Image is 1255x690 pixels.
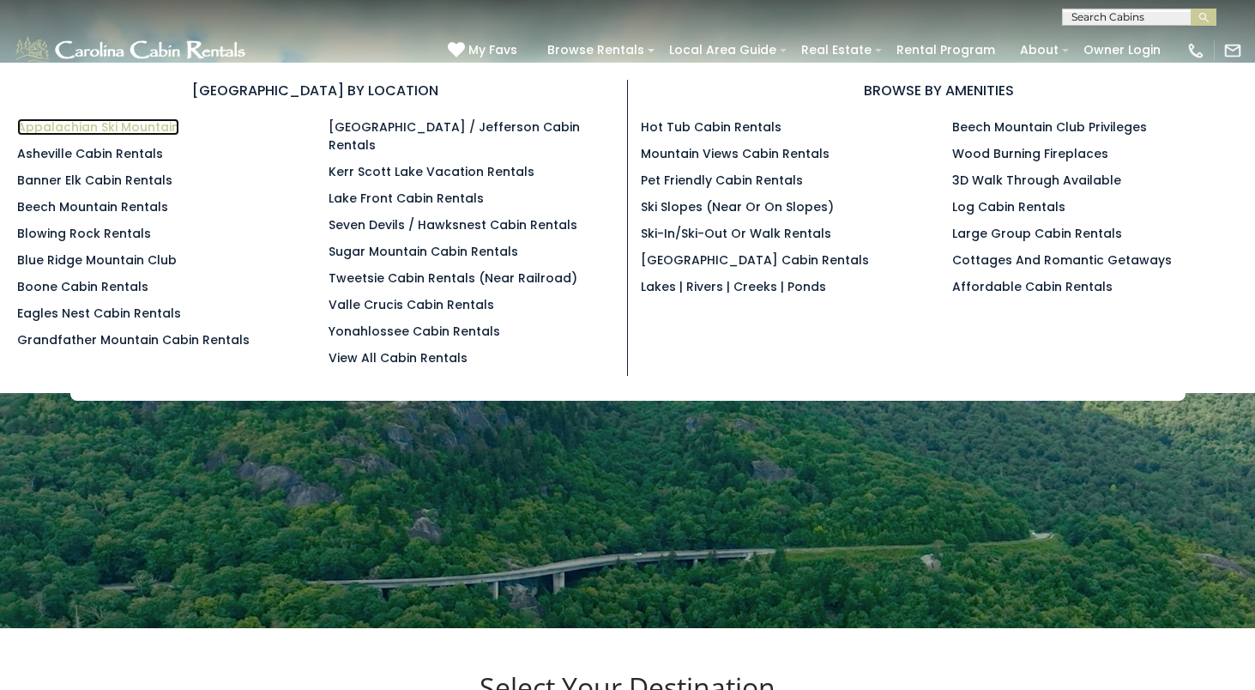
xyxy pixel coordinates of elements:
[17,80,614,101] h3: [GEOGRAPHIC_DATA] BY LOCATION
[468,41,517,59] span: My Favs
[329,243,518,260] a: Sugar Mountain Cabin Rentals
[952,225,1122,242] a: Large Group Cabin Rentals
[329,296,494,313] a: Valle Crucis Cabin Rentals
[952,172,1121,189] a: 3D Walk Through Available
[888,37,1004,64] a: Rental Program
[952,118,1147,136] a: Beech Mountain Club Privileges
[1011,37,1067,64] a: About
[952,251,1172,269] a: Cottages and Romantic Getaways
[17,225,151,242] a: Blowing Rock Rentals
[641,198,834,215] a: Ski Slopes (Near or On Slopes)
[17,278,148,295] a: Boone Cabin Rentals
[641,225,831,242] a: Ski-in/Ski-Out or Walk Rentals
[952,145,1108,162] a: Wood Burning Fireplaces
[329,163,534,180] a: Kerr Scott Lake Vacation Rentals
[1186,41,1205,60] img: phone-regular-white.png
[17,118,179,136] a: Appalachian Ski Mountain
[641,172,803,189] a: Pet Friendly Cabin Rentals
[329,118,580,154] a: [GEOGRAPHIC_DATA] / Jefferson Cabin Rentals
[641,145,830,162] a: Mountain Views Cabin Rentals
[641,251,869,269] a: [GEOGRAPHIC_DATA] Cabin Rentals
[17,145,163,162] a: Asheville Cabin Rentals
[641,118,781,136] a: Hot Tub Cabin Rentals
[329,349,468,366] a: View All Cabin Rentals
[793,37,880,64] a: Real Estate
[661,37,785,64] a: Local Area Guide
[329,269,577,287] a: Tweetsie Cabin Rentals (Near Railroad)
[952,198,1065,215] a: Log Cabin Rentals
[641,278,826,295] a: Lakes | Rivers | Creeks | Ponds
[13,33,250,68] img: White-1-1-2.png
[329,190,484,207] a: Lake Front Cabin Rentals
[641,80,1239,101] h3: BROWSE BY AMENITIES
[448,41,522,60] a: My Favs
[952,278,1113,295] a: Affordable Cabin Rentals
[1075,37,1169,64] a: Owner Login
[17,331,250,348] a: Grandfather Mountain Cabin Rentals
[17,305,181,322] a: Eagles Nest Cabin Rentals
[539,37,653,64] a: Browse Rentals
[329,323,500,340] a: Yonahlossee Cabin Rentals
[17,198,168,215] a: Beech Mountain Rentals
[17,251,177,269] a: Blue Ridge Mountain Club
[1223,41,1242,60] img: mail-regular-white.png
[329,216,577,233] a: Seven Devils / Hawksnest Cabin Rentals
[17,172,172,189] a: Banner Elk Cabin Rentals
